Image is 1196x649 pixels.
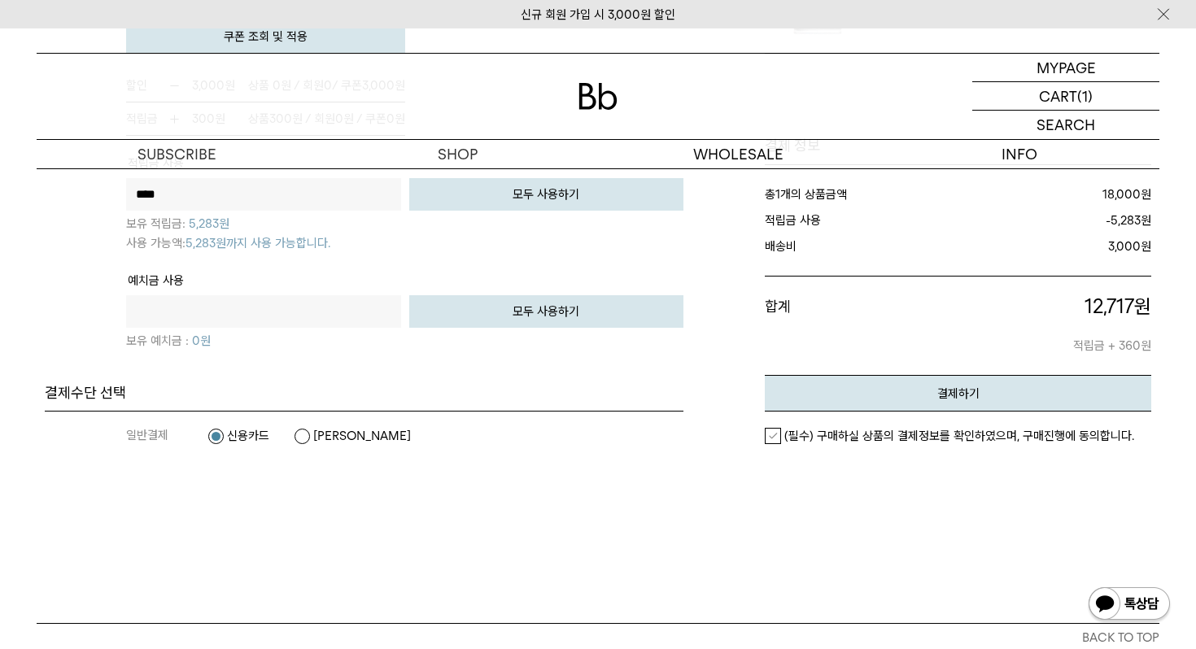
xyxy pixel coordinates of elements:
b: 0 [192,333,200,348]
button: 결제하기 [765,375,1151,412]
strong: 18,000 [1102,187,1141,202]
dd: -5,283원 [963,211,1151,230]
label: 신용카드 [207,428,269,444]
p: SEARCH [1037,111,1095,139]
span: 원 [192,333,211,348]
a: MYPAGE [972,54,1159,82]
h4: 결제수단 선택 [45,383,683,403]
a: SUBSCRIBE [37,140,317,168]
dt: 총 개의 상품금액 [765,185,975,204]
dt: 적립금 사용 [765,211,963,230]
p: WHOLESALE [598,140,879,168]
dt: 합계 [765,293,932,356]
span: 원 [189,216,229,231]
label: [PERSON_NAME] [294,428,411,444]
dd: 원 [975,185,1151,204]
p: 원 [932,293,1152,320]
p: CART [1039,82,1077,110]
a: CART (1) [972,82,1159,111]
button: 모두 사용하기 [409,178,684,211]
span: 5,283원까지 사용 가능합니다. [186,236,330,250]
p: (1) [1077,82,1093,110]
dd: 원 [953,237,1152,256]
span: 보유 예치금 : [126,333,189,348]
a: 신규 회원 가입 시 3,000원 할인 [521,7,675,22]
span: 사용 가능액: [126,236,186,250]
em: 결제하기 [937,386,980,401]
em: (필수) 구매하실 상품의 결제정보를 확인하였으며, 구매진행에 동의합니다. [784,429,1134,443]
b: 5,283 [189,216,219,231]
p: INFO [879,140,1159,168]
p: 적립금 + 360원 [932,320,1152,355]
img: 로고 [578,83,618,110]
p: MYPAGE [1037,54,1096,81]
th: 예치금 사용 [128,271,184,294]
dt: 배송비 [765,237,953,256]
span: 보유 적립금: [126,216,186,231]
strong: 3,000 [1108,239,1141,254]
strong: 1 [775,187,780,202]
span: 12,717 [1085,294,1134,318]
a: SHOP [317,140,598,168]
button: 모두 사용하기 [409,295,684,328]
img: 카카오톡 채널 1:1 채팅 버튼 [1087,586,1172,625]
dt: 일반결제 [126,428,207,444]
